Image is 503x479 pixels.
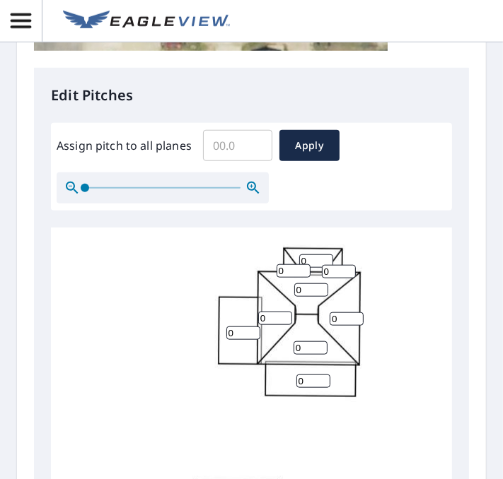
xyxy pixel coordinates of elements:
[63,11,230,32] img: EV Logo
[203,126,272,165] input: 00.0
[51,85,452,106] p: Edit Pitches
[54,2,238,40] a: EV Logo
[57,137,192,154] label: Assign pitch to all planes
[279,130,340,161] button: Apply
[291,137,328,155] span: Apply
